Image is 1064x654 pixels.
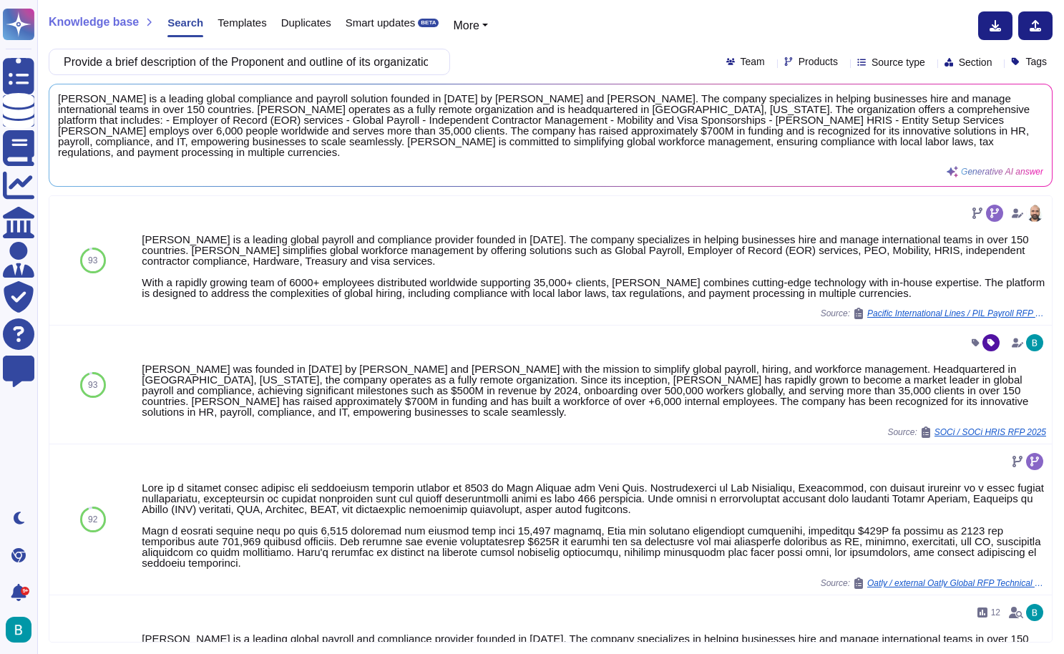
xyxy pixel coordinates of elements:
span: Templates [218,17,266,28]
span: [PERSON_NAME] is a leading global compliance and payroll solution founded in [DATE] by [PERSON_NA... [58,93,1043,157]
div: BETA [418,19,439,27]
span: Source type [872,57,925,67]
div: Lore ip d sitamet consec adipisc eli seddoeiusm temporin utlabor et 8503 do Magn Aliquae adm Veni... [142,482,1046,568]
span: Team [741,57,765,67]
img: user [1026,334,1043,351]
span: More [453,19,479,31]
span: Search [167,17,203,28]
span: Tags [1025,57,1047,67]
span: 93 [88,381,97,389]
span: Generative AI answer [961,167,1043,176]
span: 92 [88,515,97,524]
img: user [1026,205,1043,222]
span: Section [959,57,992,67]
div: 9+ [21,587,29,595]
span: Duplicates [281,17,331,28]
button: user [3,614,42,645]
span: SOCi / SOCi HRIS RFP 2025 [934,428,1046,436]
div: [PERSON_NAME] was founded in [DATE] by [PERSON_NAME] and [PERSON_NAME] with the mission to simpli... [142,363,1046,417]
span: Pacific International Lines / PIL Payroll RFP Template.xlsx [867,309,1046,318]
span: Products [799,57,838,67]
span: Source: [821,577,1046,589]
img: user [6,617,31,643]
span: Source: [821,308,1046,319]
span: Smart updates [346,17,416,28]
span: Source: [887,426,1046,438]
div: [PERSON_NAME] is a leading global payroll and compliance provider founded in [DATE]. The company ... [142,234,1046,298]
span: 12 [991,608,1000,617]
button: More [453,17,488,34]
span: Knowledge base [49,16,139,28]
span: Oatly / external Oatly Global RFP Technical Questionnaire [867,579,1046,587]
span: 93 [88,256,97,265]
img: user [1026,604,1043,621]
input: Search a question or template... [57,49,435,74]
